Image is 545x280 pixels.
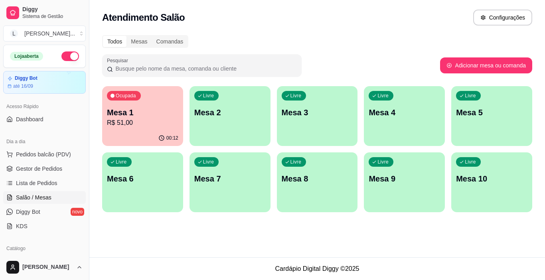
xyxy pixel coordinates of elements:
a: Gestor de Pedidos [3,162,86,175]
p: Livre [203,93,214,99]
button: [PERSON_NAME] [3,258,86,277]
span: Diggy Bot [16,208,40,216]
div: [PERSON_NAME] ... [24,30,75,37]
p: Livre [465,159,476,165]
a: KDS [3,220,86,233]
div: Loja aberta [10,52,43,61]
button: LivreMesa 7 [190,152,271,212]
p: Livre [116,159,127,165]
footer: Cardápio Digital Diggy © 2025 [89,257,545,280]
button: LivreMesa 10 [451,152,532,212]
p: Ocupada [116,93,136,99]
button: LivreMesa 2 [190,86,271,146]
div: Comandas [152,36,188,47]
span: [PERSON_NAME] [22,264,73,271]
p: R$ 51,00 [107,118,178,128]
button: Alterar Status [61,51,79,61]
div: Catálogo [3,242,86,255]
p: Mesa 1 [107,107,178,118]
button: Configurações [473,10,532,26]
a: DiggySistema de Gestão [3,3,86,22]
a: Lista de Pedidos [3,177,86,189]
span: L [10,30,18,37]
p: Mesa 6 [107,173,178,184]
div: Acesso Rápido [3,100,86,113]
article: Diggy Bot [15,75,38,81]
p: Mesa 3 [282,107,353,118]
button: LivreMesa 6 [102,152,183,212]
p: Livre [377,159,389,165]
span: Pedidos balcão (PDV) [16,150,71,158]
article: até 16/09 [13,83,33,89]
div: Mesas [126,36,152,47]
button: OcupadaMesa 1R$ 51,0000:12 [102,86,183,146]
button: LivreMesa 3 [277,86,358,146]
h2: Atendimento Salão [102,11,185,24]
button: LivreMesa 8 [277,152,358,212]
input: Pesquisar [113,65,297,73]
span: Diggy [22,6,83,13]
div: Dia a dia [3,135,86,148]
p: Livre [377,93,389,99]
a: Diggy Botaté 16/09 [3,71,86,94]
span: Dashboard [16,115,43,123]
button: LivreMesa 4 [364,86,445,146]
label: Pesquisar [107,57,131,64]
span: Gestor de Pedidos [16,165,62,173]
span: Salão / Mesas [16,193,51,201]
p: Mesa 5 [456,107,527,118]
p: Livre [290,93,302,99]
p: Mesa 2 [194,107,266,118]
span: Sistema de Gestão [22,13,83,20]
p: Mesa 7 [194,173,266,184]
span: Lista de Pedidos [16,179,57,187]
p: Mesa 8 [282,173,353,184]
p: Livre [203,159,214,165]
p: Mesa 9 [369,173,440,184]
span: KDS [16,222,28,230]
div: Todos [103,36,126,47]
button: LivreMesa 5 [451,86,532,146]
p: Mesa 4 [369,107,440,118]
p: Mesa 10 [456,173,527,184]
p: Livre [465,93,476,99]
a: Dashboard [3,113,86,126]
a: Diggy Botnovo [3,205,86,218]
button: LivreMesa 9 [364,152,445,212]
p: 00:12 [166,135,178,141]
button: Adicionar mesa ou comanda [440,57,532,73]
a: Salão / Mesas [3,191,86,204]
button: Pedidos balcão (PDV) [3,148,86,161]
p: Livre [290,159,302,165]
button: Select a team [3,26,86,41]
